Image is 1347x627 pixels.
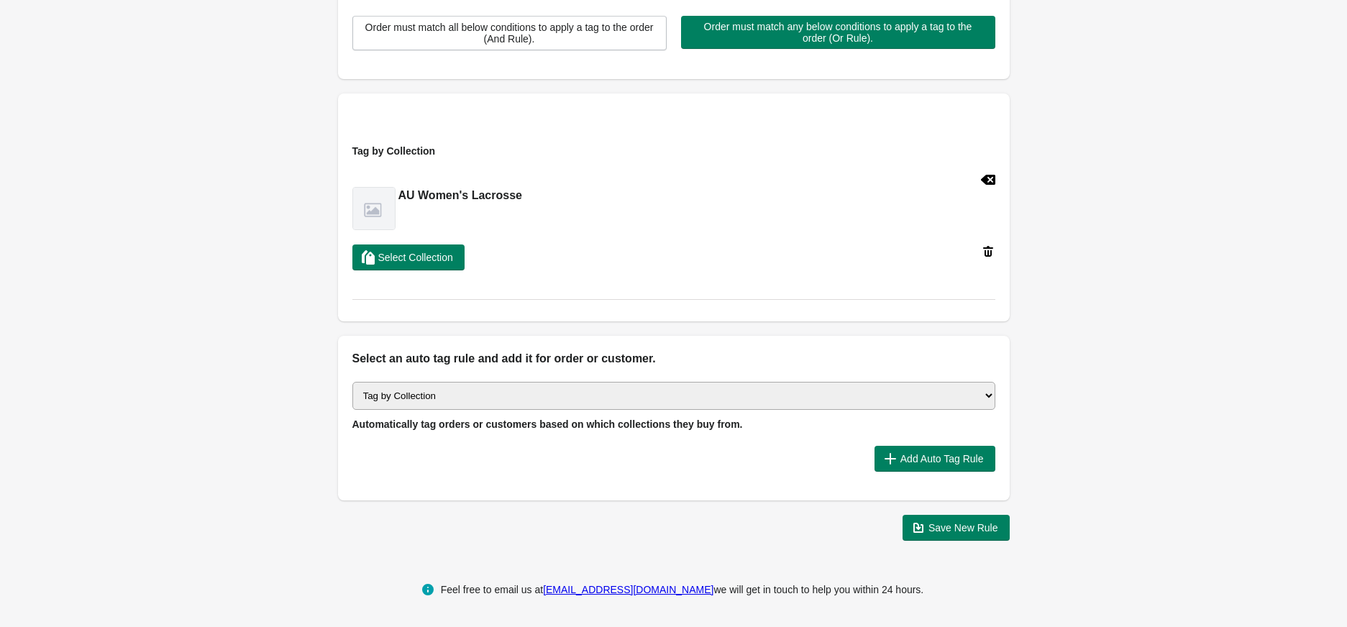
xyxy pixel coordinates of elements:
[353,188,395,229] img: notfound.png
[378,252,453,263] span: Select Collection
[681,16,995,49] button: Order must match any below conditions to apply a tag to the order (Or Rule).
[352,145,436,157] span: Tag by Collection
[352,350,995,367] h2: Select an auto tag rule and add it for order or customer.
[875,446,995,472] button: Add Auto Tag Rule
[543,584,713,595] a: [EMAIL_ADDRESS][DOMAIN_NAME]
[352,244,465,270] button: Select Collection
[352,16,667,50] button: Order must match all below conditions to apply a tag to the order (And Rule).
[352,418,743,430] span: Automatically tag orders or customers based on which collections they buy from.
[365,22,654,45] span: Order must match all below conditions to apply a tag to the order (And Rule).
[903,515,1010,541] button: Save New Rule
[398,187,522,204] h2: AU Women's Lacrosse
[693,21,984,44] span: Order must match any below conditions to apply a tag to the order (Or Rule).
[441,581,924,598] div: Feel free to email us at we will get in touch to help you within 24 hours.
[928,522,998,534] span: Save New Rule
[900,453,984,464] span: Add Auto Tag Rule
